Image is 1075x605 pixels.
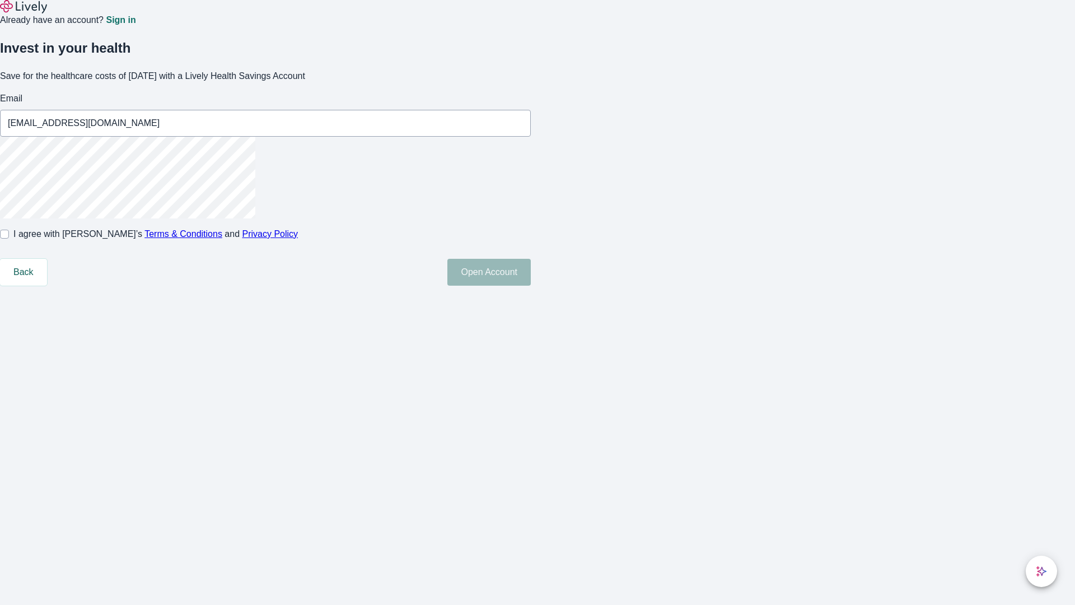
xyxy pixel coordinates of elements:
[106,16,135,25] a: Sign in
[1036,566,1047,577] svg: Lively AI Assistant
[1026,556,1057,587] button: chat
[144,229,222,239] a: Terms & Conditions
[13,227,298,241] span: I agree with [PERSON_NAME]’s and
[242,229,298,239] a: Privacy Policy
